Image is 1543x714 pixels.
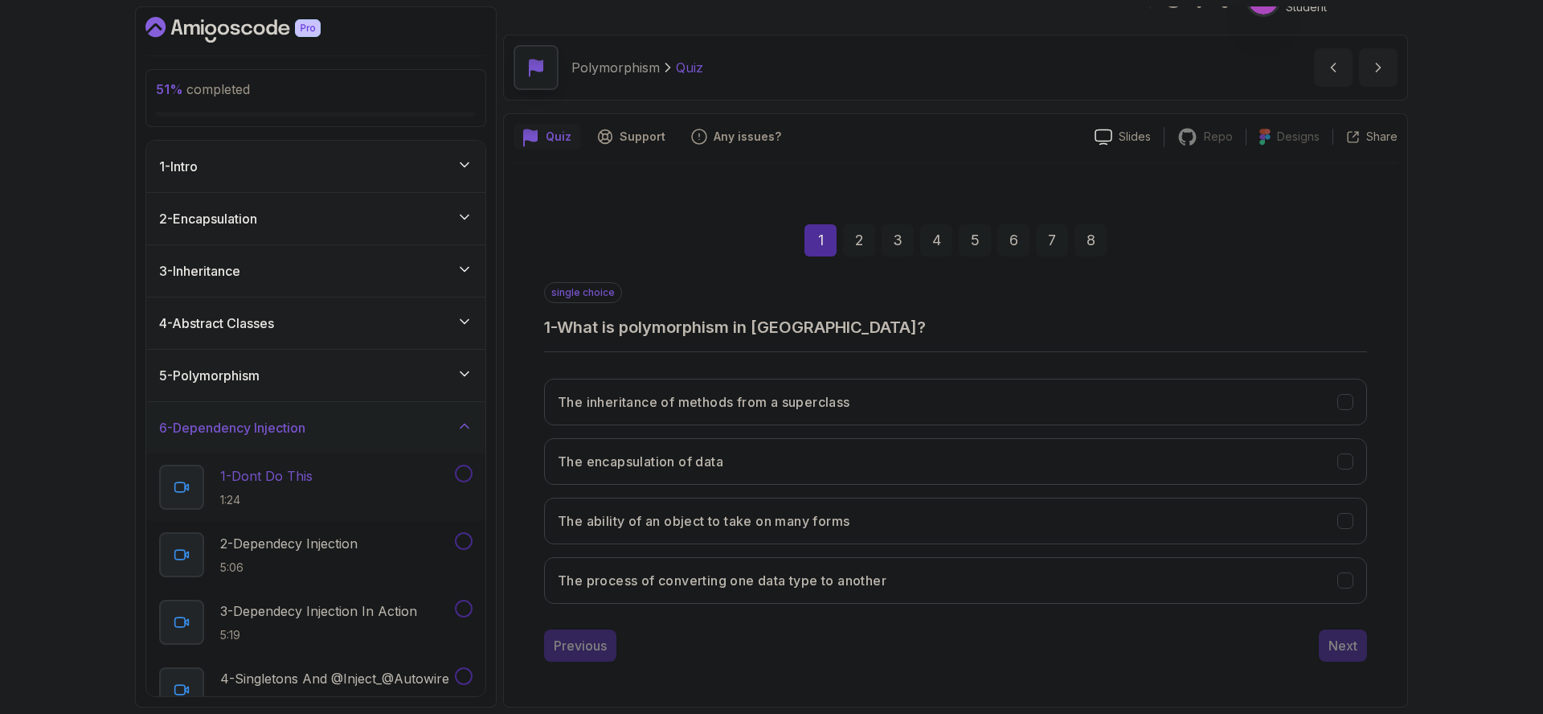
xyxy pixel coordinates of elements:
[159,314,274,333] h3: 4 - Abstract Classes
[620,129,665,145] p: Support
[544,630,616,662] button: Previous
[159,157,198,176] h3: 1 - Intro
[159,418,305,437] h3: 6 - Dependency Injection
[1328,636,1357,655] div: Next
[544,379,1367,425] button: The inheritance of methods from a superclass
[997,224,1029,256] div: 6
[544,282,622,303] p: single choice
[1314,48,1353,87] button: previous content
[714,129,781,145] p: Any issues?
[843,224,875,256] div: 2
[920,224,952,256] div: 4
[220,627,417,643] p: 5:19
[1359,48,1398,87] button: next content
[159,667,473,712] button: 4-Singletons And @Inject_@Autowire8:04
[159,465,473,510] button: 1-Dont Do This1:24
[220,669,449,688] p: 4 - Singletons And @Inject_@Autowire
[220,534,358,553] p: 2 - Dependecy Injection
[1277,129,1320,145] p: Designs
[159,366,260,385] h3: 5 - Polymorphism
[676,58,703,77] p: Quiz
[146,350,485,401] button: 5-Polymorphism
[882,224,914,256] div: 3
[146,245,485,297] button: 3-Inheritance
[146,193,485,244] button: 2-Encapsulation
[554,636,607,655] div: Previous
[571,58,660,77] p: Polymorphism
[514,124,581,150] button: quiz button
[1366,129,1398,145] p: Share
[159,209,257,228] h3: 2 - Encapsulation
[156,81,183,97] span: 51 %
[544,557,1367,604] button: The process of converting one data type to another
[558,392,850,412] h3: The inheritance of methods from a superclass
[558,452,723,471] h3: The encapsulation of data
[959,224,991,256] div: 5
[156,81,250,97] span: completed
[220,466,313,486] p: 1 - Dont Do This
[220,601,417,621] p: 3 - Dependecy Injection In Action
[544,316,1367,339] h3: 1 - What is polymorphism in [GEOGRAPHIC_DATA]?
[1119,129,1151,145] p: Slides
[1082,129,1164,146] a: Slides
[145,17,358,43] a: Dashboard
[1332,129,1398,145] button: Share
[544,438,1367,485] button: The encapsulation of data
[220,695,449,711] p: 8:04
[1204,129,1233,145] p: Repo
[1319,630,1367,662] button: Next
[159,600,473,645] button: 3-Dependecy Injection In Action5:19
[1074,224,1107,256] div: 8
[146,141,485,192] button: 1-Intro
[220,560,358,576] p: 5:06
[804,224,837,256] div: 1
[681,124,791,150] button: Feedback button
[544,498,1367,544] button: The ability of an object to take on many forms
[220,492,313,508] p: 1:24
[587,124,675,150] button: Support button
[558,571,886,590] h3: The process of converting one data type to another
[146,402,485,453] button: 6-Dependency Injection
[546,129,571,145] p: Quiz
[558,511,849,531] h3: The ability of an object to take on many forms
[159,261,240,281] h3: 3 - Inheritance
[159,532,473,577] button: 2-Dependecy Injection5:06
[1036,224,1068,256] div: 7
[146,297,485,349] button: 4-Abstract Classes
